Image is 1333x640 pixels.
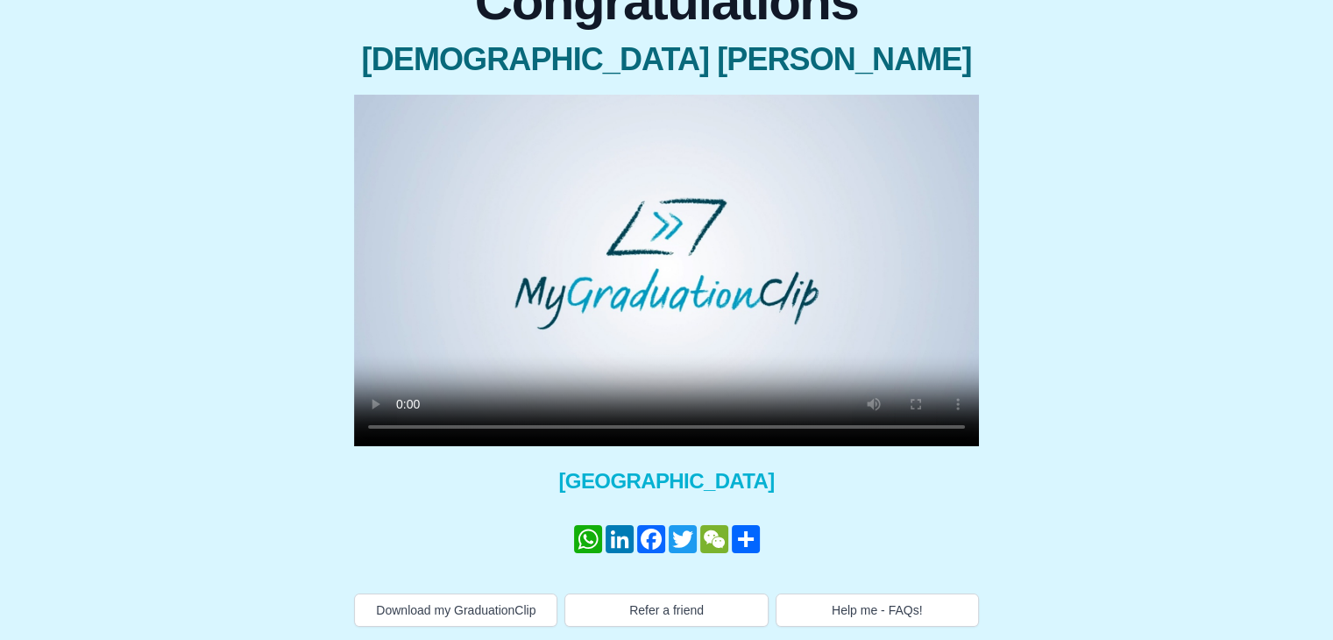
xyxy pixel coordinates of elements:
button: Download my GraduationClip [354,594,557,627]
span: [DEMOGRAPHIC_DATA] [PERSON_NAME] [354,42,979,77]
span: [GEOGRAPHIC_DATA] [354,467,979,495]
a: LinkedIn [604,525,635,553]
a: Facebook [635,525,667,553]
a: WhatsApp [572,525,604,553]
button: Help me - FAQs! [776,594,979,627]
a: Share [730,525,762,553]
a: Twitter [667,525,698,553]
button: Refer a friend [564,594,768,627]
a: WeChat [698,525,730,553]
